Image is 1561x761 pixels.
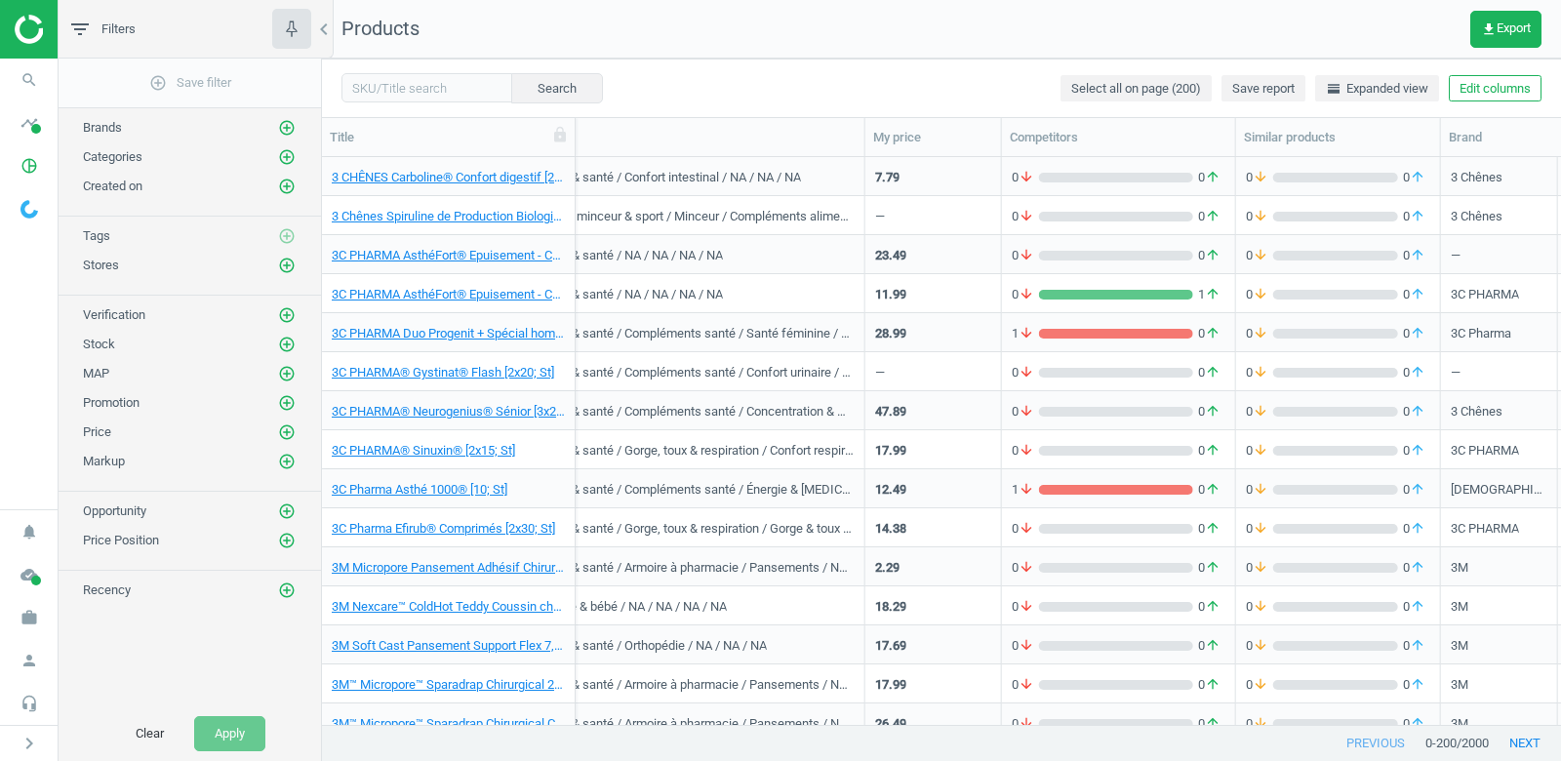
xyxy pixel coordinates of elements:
[1410,442,1425,460] i: arrow_upward
[1398,715,1430,733] span: 0
[277,118,297,138] button: add_circle_outline
[522,129,857,146] div: Category
[1019,169,1034,186] i: arrow_downward
[1253,286,1268,303] i: arrow_downward
[1012,637,1039,655] span: 0
[278,178,296,195] i: add_circle_outline
[83,228,110,243] span: Tags
[278,423,296,441] i: add_circle_outline
[524,598,727,622] div: Maternité & bébé / NA / NA / NA / NA
[1489,726,1561,761] button: next
[1451,559,1468,583] div: 3M
[1410,247,1425,264] i: arrow_upward
[1019,598,1034,616] i: arrow_downward
[1010,129,1227,146] div: Competitors
[15,15,153,44] img: ajHJNr6hYgQAAAAASUVORK5CYII=
[277,452,297,471] button: add_circle_outline
[278,365,296,382] i: add_circle_outline
[277,147,297,167] button: add_circle_outline
[1193,598,1225,616] span: 0
[1019,247,1034,264] i: arrow_downward
[1451,520,1519,544] div: 3C PHARMA
[83,258,119,272] span: Stores
[278,394,296,412] i: add_circle_outline
[332,481,507,499] a: 3C Pharma Asthé 1000® [10; St]
[1410,598,1425,616] i: arrow_upward
[1205,325,1221,342] i: arrow_upward
[332,715,565,733] a: 3M™ Micropore™ Sparadrap Chirurgical Chair 2,5 cm x 9,1 m [12; St]
[524,637,767,661] div: Hygiène & santé / Orthopédie / NA / NA / NA
[11,685,48,722] i: headset_mic
[278,502,296,520] i: add_circle_outline
[1398,481,1430,499] span: 0
[524,364,855,388] div: Hygiène & santé / Compléments santé / Confort urinaire / NA / NA
[1019,403,1034,421] i: arrow_downward
[1205,520,1221,538] i: arrow_upward
[1193,637,1225,655] span: 0
[1246,364,1273,381] span: 0
[1451,598,1468,622] div: 3M
[1398,559,1430,577] span: 0
[1410,637,1425,655] i: arrow_upward
[1451,354,1547,388] div: —
[1253,247,1268,264] i: arrow_downward
[1326,80,1428,98] span: Expanded view
[1246,169,1273,186] span: 0
[83,582,131,597] span: Recency
[83,454,125,468] span: Markup
[1193,247,1225,264] span: 0
[1205,247,1221,264] i: arrow_upward
[332,676,565,694] a: 3M™ Micropore™ Sparadrap Chirurgical 2,5 cm x 9,1 m [12; St]
[277,305,297,325] button: add_circle_outline
[1012,208,1039,225] span: 0
[1451,208,1502,232] div: 3 Chênes
[277,364,297,383] button: add_circle_outline
[1193,169,1225,186] span: 0
[1012,325,1039,342] span: 1
[1246,559,1273,577] span: 0
[277,581,297,600] button: add_circle_outline
[1398,403,1430,421] span: 0
[1193,403,1225,421] span: 0
[59,63,321,102] button: add_circle_outlineSave filter
[1246,598,1273,616] span: 0
[115,716,184,751] button: Clear
[68,18,92,41] i: filter_list
[1326,81,1341,97] i: horizontal_split
[1398,325,1430,342] span: 0
[1253,520,1268,538] i: arrow_downward
[1193,559,1225,577] span: 0
[149,74,167,92] i: add_circle_outline
[1451,403,1502,427] div: 3 Chênes
[332,286,565,303] a: 3C PHARMA AsthéFort® Epuisement - Convalescence [30; St]
[332,442,515,460] a: 3C PHARMA® Sinuxin® [2x15; St]
[332,520,555,538] a: 3C Pharma Efirub® Comprimés [2x30; St]
[1410,403,1425,421] i: arrow_upward
[1253,208,1268,225] i: arrow_downward
[1410,325,1425,342] i: arrow_upward
[1410,481,1425,499] i: arrow_upward
[1012,364,1039,381] span: 0
[875,520,906,538] div: 14.38
[5,731,54,756] button: chevron_right
[875,637,906,655] div: 17.69
[1253,481,1268,499] i: arrow_downward
[1221,75,1305,102] button: Save report
[1019,286,1034,303] i: arrow_downward
[1012,559,1039,577] span: 0
[524,442,855,466] div: Hygiène & santé / Gorge, toux & respiration / Confort respiratoire / NA / NA
[1019,481,1034,499] i: arrow_downward
[1449,129,1549,146] div: Brand
[1410,715,1425,733] i: arrow_upward
[330,129,567,146] div: Title
[1398,598,1430,616] span: 0
[1205,169,1221,186] i: arrow_upward
[524,208,855,232] div: Nutrition, minceur & sport / Minceur / Compléments alimentaires / Coupe-faim / NA
[1398,637,1430,655] span: 0
[1019,637,1034,655] i: arrow_downward
[332,364,554,381] a: 3C PHARMA® Gystinat® Flash [2x20; St]
[875,598,906,616] div: 18.29
[277,226,297,246] button: add_circle_outline
[875,286,906,303] div: 11.99
[1019,559,1034,577] i: arrow_downward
